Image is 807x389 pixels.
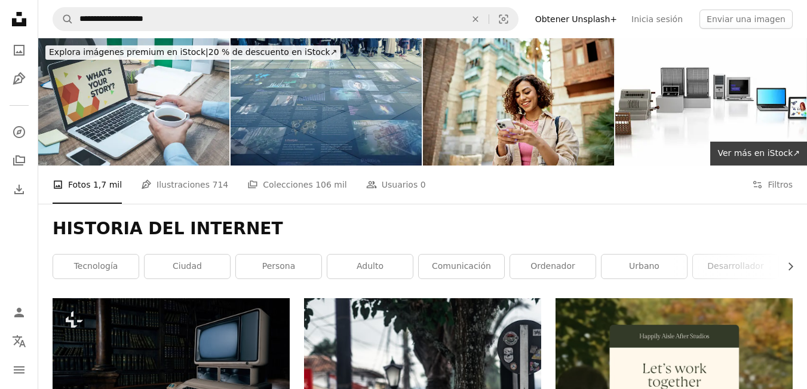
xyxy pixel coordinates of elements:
button: Idioma [7,329,31,353]
img: ¿CUÁL ES SU HISTORIA? CONCEPTO [38,38,229,166]
span: Explora imágenes premium en iStock | [49,47,208,57]
button: desplazar lista a la derecha [780,255,793,278]
button: Borrar [462,8,489,30]
a: Inicio — Unsplash [7,7,31,33]
a: una computadora que está sentada en un escritorio [53,359,290,370]
a: urbano [602,255,687,278]
img: concepto de redes sociales de Internet [231,38,422,166]
a: Colecciones [7,149,31,173]
a: Ver más en iStock↗ [710,142,807,166]
button: Buscar en Unsplash [53,8,73,30]
span: 0 [421,178,426,191]
a: adulto [327,255,413,278]
img: Cronología de ordenador [615,38,806,166]
img: Retrato sincero de un joven nativo digital de Oriente Medio [423,38,614,166]
a: Ilustraciones 714 [141,166,228,204]
a: Explora imágenes premium en iStock|20 % de descuento en iStock↗ [38,38,348,67]
form: Encuentra imágenes en todo el sitio [53,7,518,31]
a: Obtener Unsplash+ [528,10,624,29]
a: Ilustraciones [7,67,31,91]
button: Enviar una imagen [699,10,793,29]
span: Ver más en iStock ↗ [717,148,800,158]
a: Historial de descargas [7,177,31,201]
span: 20 % de descuento en iStock ↗ [49,47,337,57]
a: Usuarios 0 [366,166,426,204]
a: Colecciones 106 mil [247,166,347,204]
a: Tecnología [53,255,139,278]
a: persona [236,255,321,278]
a: Inicia sesión [624,10,690,29]
h1: HISTORIA DEL INTERNET [53,218,793,240]
a: Fotos [7,38,31,62]
a: Iniciar sesión / Registrarse [7,301,31,324]
a: ciudad [145,255,230,278]
a: desarrollador [693,255,778,278]
button: Búsqueda visual [489,8,518,30]
a: Explorar [7,120,31,144]
a: comunicación [419,255,504,278]
span: 714 [212,178,228,191]
a: ordenador [510,255,596,278]
button: Filtros [752,166,793,204]
span: 106 mil [315,178,347,191]
button: Menú [7,358,31,382]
